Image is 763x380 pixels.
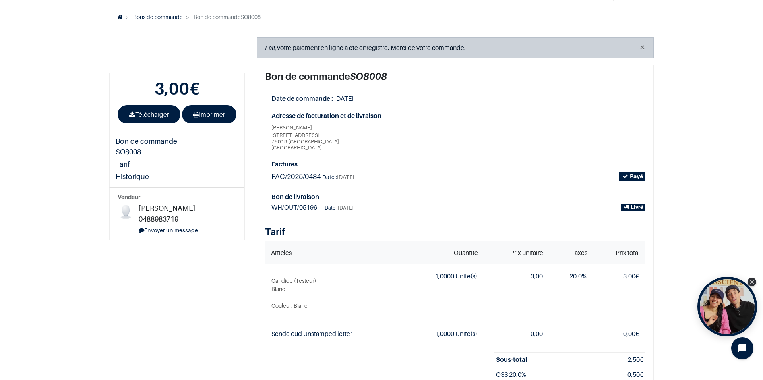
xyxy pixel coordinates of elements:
span: € [627,370,643,378]
span: Sendcloud Unstamped letter [271,330,352,338]
span: FAC/2025/0484 [271,172,321,181]
a: WH/OUT/05196 [271,203,318,211]
span: 1,0000 [435,330,454,338]
th: Quantité [403,241,484,264]
span: 0488983719 [139,215,178,223]
strong: Sous-total [496,355,527,363]
span: [STREET_ADDRESS] 75019 [GEOGRAPHIC_DATA] [GEOGRAPHIC_DATA] [271,132,452,151]
a: Tarif [110,158,189,170]
strong: Factures [271,159,645,170]
strong: Vendeur [118,193,140,200]
span: 1,0000 [435,272,454,280]
span: votre paiement en ligne a été enregistré. Merci de votre commande. [265,44,466,52]
span: Unité(s) [455,330,477,338]
strong: Bon de livraison [271,193,319,201]
span: [PERSON_NAME] [271,124,312,131]
a: Accueil [117,14,122,20]
span: 0,50 [627,370,640,378]
div: 0,00 [490,328,542,339]
b: € [155,79,200,98]
i: Fait, [265,44,277,52]
a: Candide (Testeur)Blanc Couleur: Blanc [271,276,396,310]
span: [DATE] [338,205,354,211]
a: Historique [110,170,189,183]
span: [DATE] [337,174,354,180]
a: Imprimer [182,105,237,123]
span: 20.0% [569,272,587,280]
strong: Date de commande : [271,95,333,102]
span: 0,00 [623,330,635,338]
span: OSS 20.0% [496,370,526,378]
span: 2,50 [627,355,640,363]
img: Contact [118,203,134,219]
a: Télécharger [118,105,180,123]
div: Date : [322,173,354,181]
em: SO8008 [350,71,387,82]
span: [DATE] [334,95,354,102]
div: 3,00 [490,271,542,282]
span: Taxes [571,249,587,257]
span: Prix total [616,249,640,257]
span: € [623,330,639,338]
span: 3,00 [155,79,190,98]
button: Annuler [639,42,645,52]
div: Open Tolstoy [697,277,757,336]
span: [PERSON_NAME] [139,204,195,212]
span: € [627,355,643,363]
a: Bons de commande [133,14,183,20]
b: Livré [631,204,643,210]
span: WH/OUT/05196 [271,203,317,211]
h3: Tarif [265,226,645,238]
span: Unité(s) [455,272,477,280]
span: Bon de commande [194,14,241,20]
b: Payé [630,173,643,179]
a: Envoyer un message [139,227,198,233]
div: Close Tolstoy widget [748,278,756,286]
li: SO8008 [183,13,261,21]
div: Tolstoy bubble widget [697,277,757,336]
strong: Adresse de facturation et de livraison [271,110,452,121]
h2: Bon de commande [265,71,645,82]
th: Articles [265,241,403,264]
a: Bon de commande SO8008 [110,135,189,158]
span: 3,00 [623,272,635,280]
th: Prix unitaire [484,241,549,264]
p: Candide (Testeur) Blanc Couleur: Blanc [271,276,396,310]
div: Open Tolstoy widget [697,277,757,336]
div: Date : [325,204,354,212]
span: € [623,272,639,280]
a: FAC/2025/0484 [271,172,322,181]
